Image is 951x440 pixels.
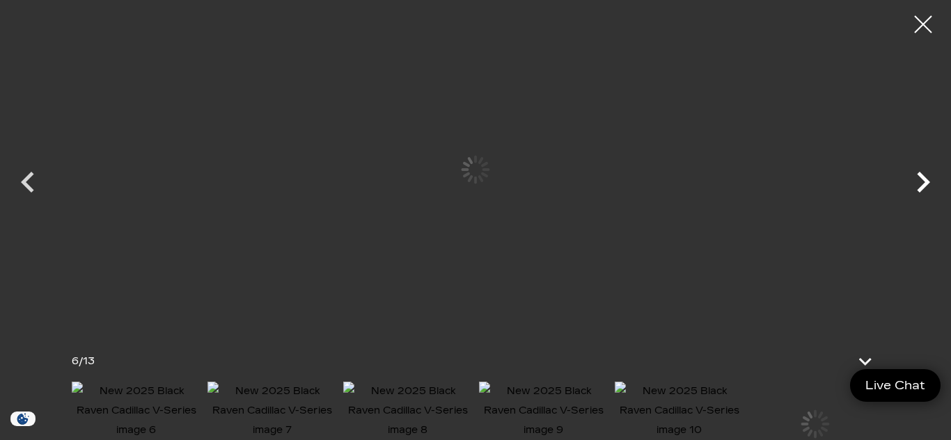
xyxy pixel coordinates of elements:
img: New 2025 Black Raven Cadillac V-Series image 7 [207,382,336,440]
div: / [72,352,95,371]
img: New 2025 Black Raven Cadillac V-Series image 8 [343,382,472,440]
div: Previous [7,154,49,217]
img: Opt-Out Icon [7,412,39,426]
span: 13 [83,355,95,367]
section: Click to Open Cookie Consent Modal [7,412,39,426]
a: Live Chat [850,369,941,402]
div: Next [902,154,944,217]
span: 6 [72,355,79,367]
span: Live Chat [858,377,932,393]
img: New 2025 Black Raven Cadillac V-Series image 6 [72,382,201,440]
img: New 2025 Black Raven Cadillac V-Series image 10 [615,382,744,440]
img: New 2025 Black Raven Cadillac V-Series image 9 [479,382,608,440]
